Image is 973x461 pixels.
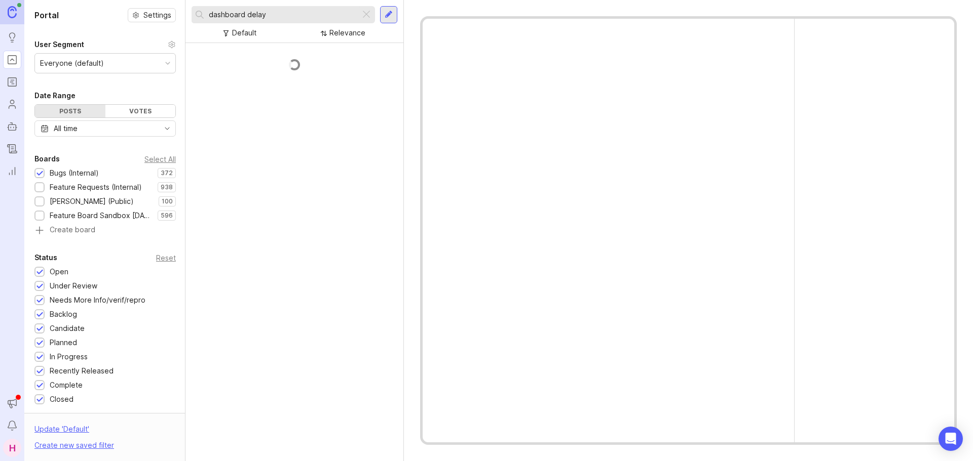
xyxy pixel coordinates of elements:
div: All time [54,123,78,134]
p: 596 [161,212,173,220]
div: Date Range [34,90,76,102]
input: Search... [209,9,356,20]
div: Open Intercom Messenger [939,427,963,451]
button: Announcements [3,394,21,412]
div: Planned [50,337,77,348]
div: User Segment [34,38,84,51]
div: Select All [144,156,176,162]
button: H [3,439,21,457]
div: Posts [35,105,105,117]
div: Votes [105,105,176,117]
p: 372 [161,169,173,177]
div: Under Review [50,280,97,291]
div: Default [232,27,256,38]
a: Roadmaps [3,73,21,91]
p: 938 [161,183,173,191]
div: Boards [34,153,60,165]
div: Open [50,266,68,277]
span: Settings [143,10,171,20]
div: Create new saved filter [34,440,114,451]
div: Feature Requests (Internal) [50,182,142,193]
a: Reporting [3,162,21,180]
a: Changelog [3,140,21,158]
a: Autopilot [3,117,21,136]
a: Users [3,95,21,113]
div: Reset [156,255,176,261]
div: Closed [50,394,73,405]
div: Backlog [50,309,77,320]
img: Canny Home [8,6,17,18]
div: Relevance [329,27,365,38]
button: Notifications [3,416,21,435]
div: Recently Released [50,365,114,376]
div: Bugs (Internal) [50,167,99,179]
div: Everyone (default) [40,58,104,69]
a: Portal [3,51,21,69]
div: Status [34,252,57,264]
h1: Portal [34,9,59,21]
svg: toggle icon [159,124,175,133]
div: Needs More Info/verif/repro [50,295,145,306]
div: Feature Board Sandbox [DATE] [50,210,153,221]
a: Ideas [3,28,21,47]
a: Create board [34,226,176,235]
div: In Progress [50,351,88,362]
div: Candidate [50,323,85,334]
div: Update ' Default ' [34,424,89,440]
div: [PERSON_NAME] (Public) [50,196,134,207]
button: Settings [128,8,176,22]
div: Complete [50,380,83,391]
p: 100 [162,197,173,205]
